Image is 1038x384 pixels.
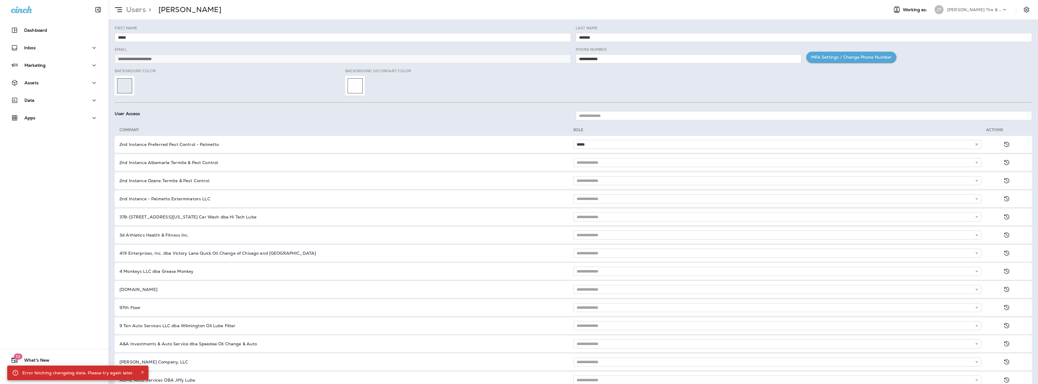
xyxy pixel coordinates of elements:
span: 10 [14,353,22,360]
p: Inbox [24,45,36,50]
button: Close [139,369,146,376]
label: Background Color [115,69,156,73]
div: Error fetching changelog data. Please try again later. [22,367,134,378]
label: Phone Number [576,47,607,52]
button: View Changelog [1001,211,1013,223]
label: Background Secondary Color [345,69,411,73]
strong: User Access [115,111,140,116]
p: Assets [24,80,39,85]
p: Data [24,98,35,103]
p: [PERSON_NAME] [158,5,221,14]
button: View Changelog [1001,302,1013,314]
td: 2nd Instance Albemarle Termite & Pest Control [115,154,573,171]
label: First Name [115,26,137,31]
button: Collapse Sidebar [90,4,107,16]
button: View Changelog [1001,356,1013,368]
button: View Changelog [1001,283,1013,295]
button: Support [6,369,103,381]
p: > [146,5,151,14]
td: [DOMAIN_NAME] [115,281,573,298]
button: Dashboard [6,24,103,36]
th: Actions [986,127,1032,135]
td: 2nd Instance Preferred Pest Control - Palmetto [115,136,573,153]
button: Data [6,94,103,106]
td: 3d Athletics Health & Fitness Inc. [115,227,573,244]
p: [PERSON_NAME] Tire & Auto [947,7,1001,12]
p: Marketing [24,63,46,68]
span: Working as: [903,7,928,12]
div: Diego Arriola [158,5,221,14]
button: Apps [6,112,103,124]
span: What's New [18,358,49,365]
td: 419 Enterprises, Inc. dba Victory Lane Quick Oil Change of Chisago and [GEOGRAPHIC_DATA] [115,245,573,262]
td: 4 Monkeys LLC dba Grease Monkey [115,263,573,280]
button: Inbox [6,42,103,54]
td: 2nd Instance Ozane Termite & Pest Control [115,172,573,189]
button: View Changelog [1001,265,1013,277]
button: View Changelog [1001,175,1013,187]
button: View Changelog [1001,193,1013,205]
button: View Changelog [1001,157,1013,169]
p: Users [124,5,146,14]
button: View Changelog [1001,229,1013,241]
th: Role [573,127,986,135]
th: Company [115,127,573,135]
td: A&A Investments & Auto Service dba Speedee Oil Change & Auto [115,335,573,352]
button: Marketing [6,59,103,71]
td: 378-[STREET_ADDRESS][US_STATE] Car Wash dba Hi Tech Lube [115,208,573,225]
div: JT [935,5,944,14]
button: Settings [1021,4,1032,15]
button: View Changelog [1001,247,1013,259]
p: Dashboard [24,28,47,33]
button: View Changelog [1001,320,1013,332]
td: [PERSON_NAME] Company, LLC [115,353,573,370]
p: Apps [24,115,36,120]
td: 97th Floor [115,299,573,316]
button: View Changelog [1001,138,1013,150]
button: 10What's New [6,354,103,366]
button: MFA Settings / Change Phone Number [806,52,896,63]
label: Email [115,47,127,52]
td: 2nd Instance - Palmetto Exterminators LLC [115,190,573,207]
td: 9 Ten Auto Services LLC dba Wilmington Oil Lube Filter [115,317,573,334]
button: View Changelog [1001,338,1013,350]
button: Assets [6,77,103,89]
label: Last Name [576,26,597,31]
